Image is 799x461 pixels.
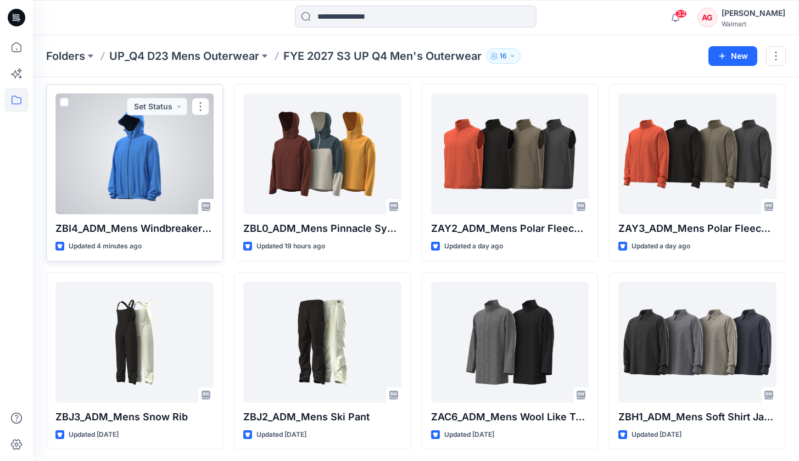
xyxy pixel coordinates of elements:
a: ZBJ2_ADM_Mens Ski Pant [243,282,401,403]
p: ZAY3_ADM_Mens Polar Fleece Vest [618,221,776,236]
p: Updated 4 minutes ago [69,241,142,252]
div: AG [697,8,717,27]
button: New [708,46,757,66]
button: 16 [486,48,521,64]
p: Updated 19 hours ago [256,241,325,252]
p: ZBI4_ADM_Mens Windbreaker Jacket [55,221,214,236]
p: Updated [DATE] [444,429,494,441]
p: Updated [DATE] [69,429,119,441]
p: ZAY2_ADM_Mens Polar Fleece Vest [431,221,589,236]
p: ZAC6_ADM_Mens Wool Like Top Coat [431,409,589,425]
p: ZBL0_ADM_Mens Pinnacle System Shell [243,221,401,236]
a: Folders [46,48,85,64]
p: FYE 2027 S3 UP Q4 Men's Outerwear [283,48,482,64]
a: ZBL0_ADM_Mens Pinnacle System Shell [243,93,401,214]
a: ZAY3_ADM_Mens Polar Fleece Vest [618,93,776,214]
p: ZBJ3_ADM_Mens Snow Rib [55,409,214,425]
a: ZBJ3_ADM_Mens Snow Rib [55,282,214,403]
p: 16 [500,50,507,62]
p: Updated [DATE] [256,429,306,441]
a: ZAC6_ADM_Mens Wool Like Top Coat [431,282,589,403]
p: ZBH1_ADM_Mens Soft Shirt Jacket [618,409,776,425]
a: ZBI4_ADM_Mens Windbreaker Jacket [55,93,214,214]
p: Updated a day ago [444,241,503,252]
span: 32 [675,9,687,18]
a: UP_Q4 D23 Mens Outerwear [109,48,259,64]
p: ZBJ2_ADM_Mens Ski Pant [243,409,401,425]
p: Updated [DATE] [632,429,681,441]
a: ZBH1_ADM_Mens Soft Shirt Jacket [618,282,776,403]
div: Walmart [722,20,785,28]
p: Updated a day ago [632,241,690,252]
div: [PERSON_NAME] [722,7,785,20]
a: ZAY2_ADM_Mens Polar Fleece Vest [431,93,589,214]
